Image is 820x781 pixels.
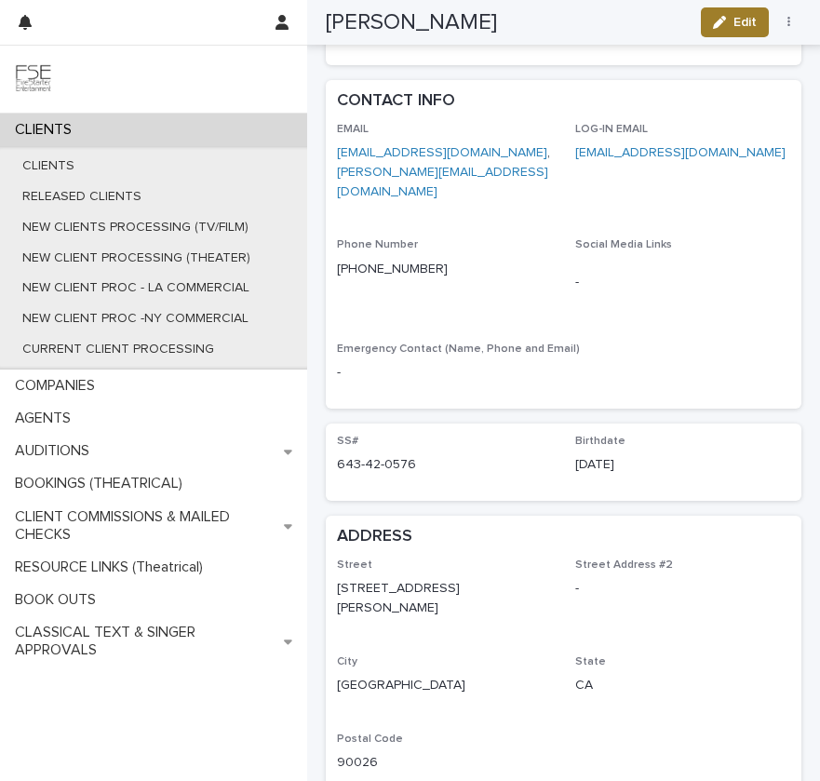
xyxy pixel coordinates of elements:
[7,189,156,205] p: RELEASED CLIENTS
[7,158,89,174] p: CLIENTS
[337,239,418,250] span: Phone Number
[575,436,625,447] span: Birthdate
[575,559,673,571] span: Street Address #2
[701,7,769,37] button: Edit
[337,146,547,159] a: [EMAIL_ADDRESS][DOMAIN_NAME]
[326,9,497,36] h2: [PERSON_NAME]
[337,143,553,201] p: ,
[575,656,606,667] span: State
[337,734,403,745] span: Postal Code
[337,753,553,773] p: 90026
[15,61,52,98] img: 9JgRvJ3ETPGCJDhvPVA5
[733,16,757,29] span: Edit
[7,250,265,266] p: NEW CLIENT PROCESSING (THEATER)
[337,363,790,383] p: -
[7,311,263,327] p: NEW CLIENT PROC -NY COMMERCIAL
[7,591,111,609] p: BOOK OUTS
[337,436,358,447] span: SS#
[7,442,104,460] p: AUDITIONS
[337,343,580,355] span: Emergency Contact (Name, Phone and Email)
[575,146,786,159] a: [EMAIL_ADDRESS][DOMAIN_NAME]
[575,239,672,250] span: Social Media Links
[575,124,648,135] span: LOG-IN EMAIL
[7,508,284,544] p: CLIENT COMMISSIONS & MAILED CHECKS
[7,121,87,139] p: CLIENTS
[7,280,264,296] p: NEW CLIENT PROC - LA COMMERCIAL
[575,455,791,475] p: [DATE]
[337,166,548,198] a: [PERSON_NAME][EMAIL_ADDRESS][DOMAIN_NAME]
[7,475,197,492] p: BOOKINGS (THEATRICAL)
[7,410,86,427] p: AGENTS
[7,377,110,395] p: COMPANIES
[337,559,372,571] span: Street
[575,676,791,695] p: CA
[7,559,218,576] p: RESOURCE LINKS (Theatrical)
[575,273,791,292] p: -
[337,527,412,547] h2: ADDRESS
[337,124,369,135] span: EMAIL
[7,624,284,659] p: CLASSICAL TEXT & SINGER APPROVALS
[337,656,357,667] span: City
[575,579,791,599] p: -
[7,342,229,357] p: CURRENT CLIENT PROCESSING
[337,455,553,475] p: 643-42-0576
[7,220,263,236] p: NEW CLIENTS PROCESSING (TV/FILM)
[337,579,553,618] p: [STREET_ADDRESS][PERSON_NAME]
[337,263,448,276] a: [PHONE_NUMBER]
[337,91,455,112] h2: CONTACT INFO
[337,676,553,695] p: [GEOGRAPHIC_DATA]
